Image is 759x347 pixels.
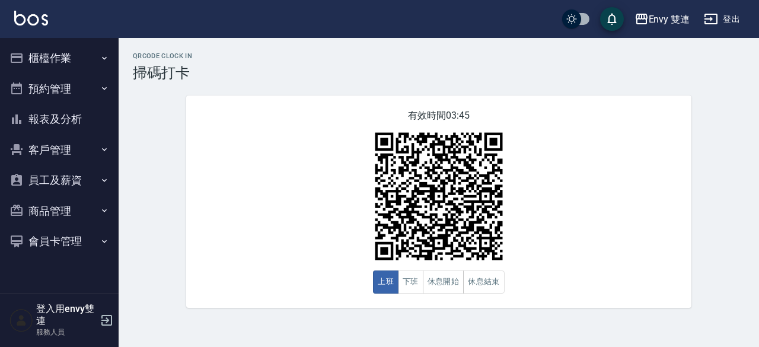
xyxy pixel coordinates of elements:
h5: 登入用envy雙連 [36,303,97,327]
img: Person [9,308,33,332]
button: Envy 雙連 [630,7,695,31]
button: 上班 [373,270,398,294]
div: Envy 雙連 [649,12,690,27]
button: 休息開始 [423,270,464,294]
button: 下班 [398,270,423,294]
h3: 掃碼打卡 [133,65,745,81]
button: 休息結束 [463,270,505,294]
button: 客戶管理 [5,135,114,165]
div: 有效時間 03:45 [186,95,691,308]
button: 登出 [699,8,745,30]
p: 服務人員 [36,327,97,338]
button: 員工及薪資 [5,165,114,196]
h2: QRcode Clock In [133,52,745,60]
button: save [600,7,624,31]
button: 會員卡管理 [5,226,114,257]
button: 報表及分析 [5,104,114,135]
button: 商品管理 [5,196,114,227]
button: 預約管理 [5,74,114,104]
img: Logo [14,11,48,26]
button: 櫃檯作業 [5,43,114,74]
